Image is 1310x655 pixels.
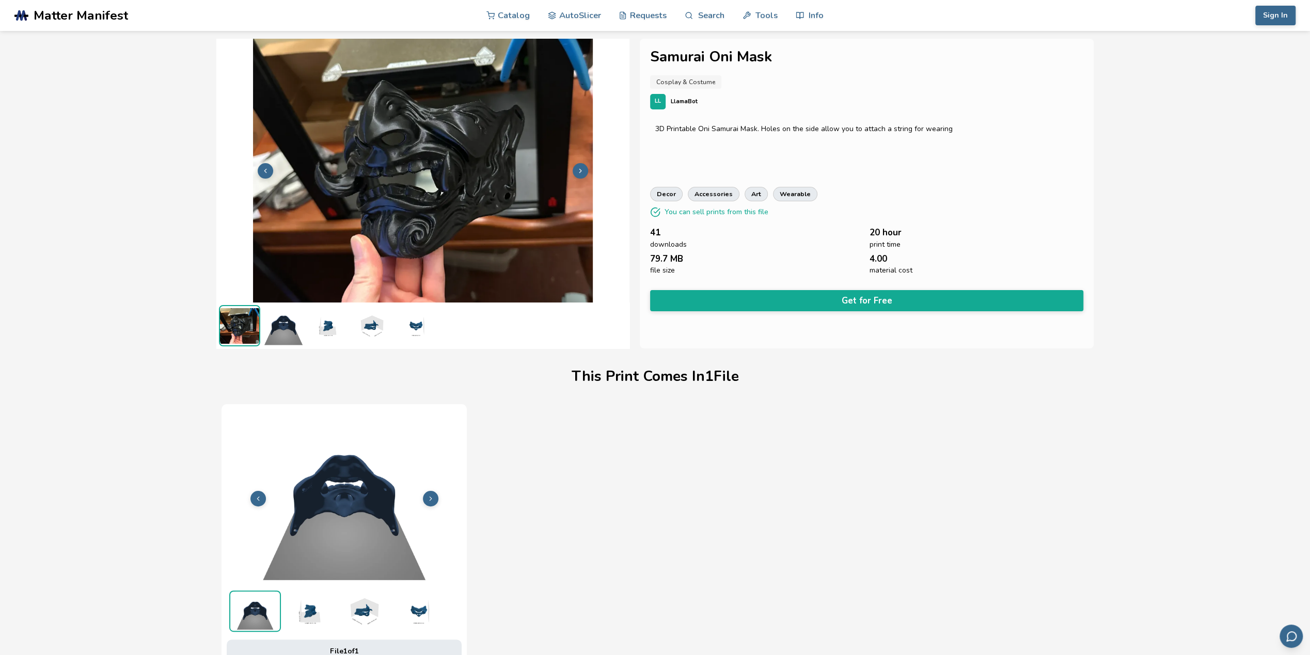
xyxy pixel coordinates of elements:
img: 1_Print_Preview [230,592,280,631]
a: Cosplay & Costume [650,75,721,89]
span: 41 [650,228,660,237]
img: 1_3D_Dimensions [307,305,348,346]
img: 1_3D_Dimensions [392,590,444,632]
span: Matter Manifest [34,8,128,23]
img: 1_3D_Dimensions [283,590,335,632]
button: Get for Free [650,290,1083,311]
span: print time [870,241,901,249]
span: material cost [870,266,912,275]
h1: This Print Comes In 1 File [572,369,739,385]
span: LL [655,98,661,105]
span: 20 hour [870,228,902,237]
a: decor [650,187,683,201]
a: accessories [688,187,739,201]
img: 1_3D_Dimensions [338,590,389,632]
h1: Samurai Oni Mask [650,49,1083,65]
p: LlamaBot [671,96,698,107]
span: downloads [650,241,687,249]
button: Sign In [1255,6,1296,25]
button: Send feedback via email [1280,625,1303,648]
span: file size [650,266,675,275]
a: wearable [773,187,817,201]
span: 4.00 [870,254,887,264]
p: You can sell prints from this file [665,206,768,217]
img: 1_Print_Preview [263,305,304,346]
a: art [745,187,768,201]
img: 1_3D_Dimensions [351,305,392,346]
div: 3D Printable Oni Samurai Mask. Holes on the side allow you to attach a string for wearing [655,125,1078,133]
span: 79.7 MB [650,254,683,264]
img: 1_3D_Dimensions [394,305,436,346]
